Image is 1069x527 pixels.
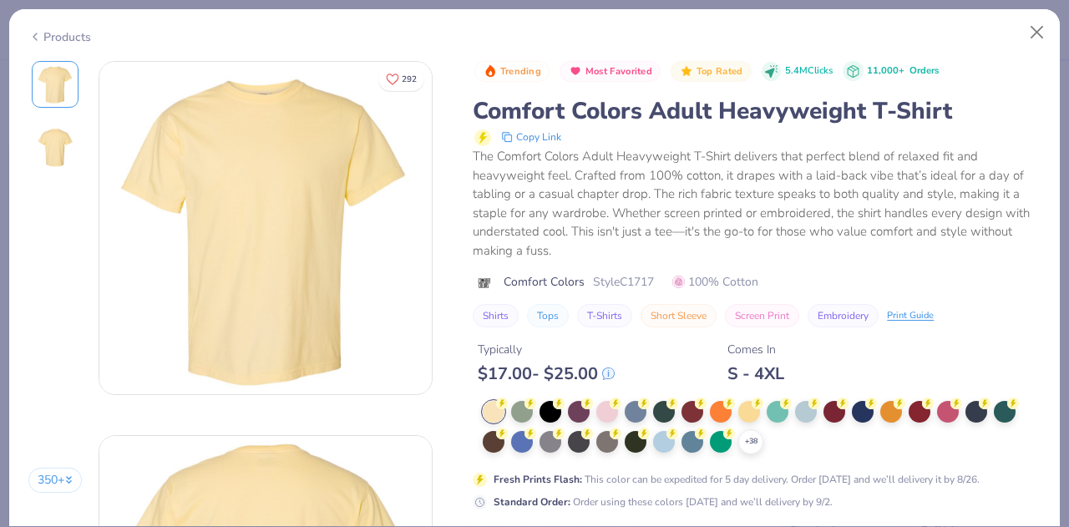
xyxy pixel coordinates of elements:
[35,64,75,104] img: Front
[1021,17,1053,48] button: Close
[473,276,495,290] img: brand logo
[28,28,91,46] div: Products
[494,472,980,487] div: This color can be expedited for 5 day delivery. Order [DATE] and we’ll delivery it by 8/26.
[671,61,751,83] button: Badge Button
[478,363,615,384] div: $ 17.00 - $ 25.00
[500,67,541,76] span: Trending
[585,67,652,76] span: Most Favorited
[484,64,497,78] img: Trending sort
[378,67,424,91] button: Like
[494,494,833,509] div: Order using these colors [DATE] and we’ll delivery by 9/2.
[33,379,35,424] img: User generated content
[473,147,1041,260] div: The Comfort Colors Adult Heavyweight T-Shirt delivers that perfect blend of relaxed fit and heavy...
[99,62,432,394] img: Front
[474,61,550,83] button: Badge Button
[33,443,35,488] img: User generated content
[560,61,661,83] button: Badge Button
[478,341,615,358] div: Typically
[680,64,693,78] img: Top Rated sort
[35,128,75,168] img: Back
[785,64,833,79] span: 5.4M Clicks
[569,64,582,78] img: Most Favorited sort
[697,67,743,76] span: Top Rated
[496,127,566,147] button: copy to clipboard
[33,316,35,361] img: User generated content
[867,64,939,79] div: 11,000+
[473,95,1041,127] div: Comfort Colors Adult Heavyweight T-Shirt
[28,468,83,493] button: 350+
[33,189,35,234] img: User generated content
[33,252,35,297] img: User generated content
[909,64,939,77] span: Orders
[494,473,582,486] strong: Fresh Prints Flash :
[402,75,417,84] span: 292
[494,495,570,509] strong: Standard Order :
[473,304,519,327] button: Shirts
